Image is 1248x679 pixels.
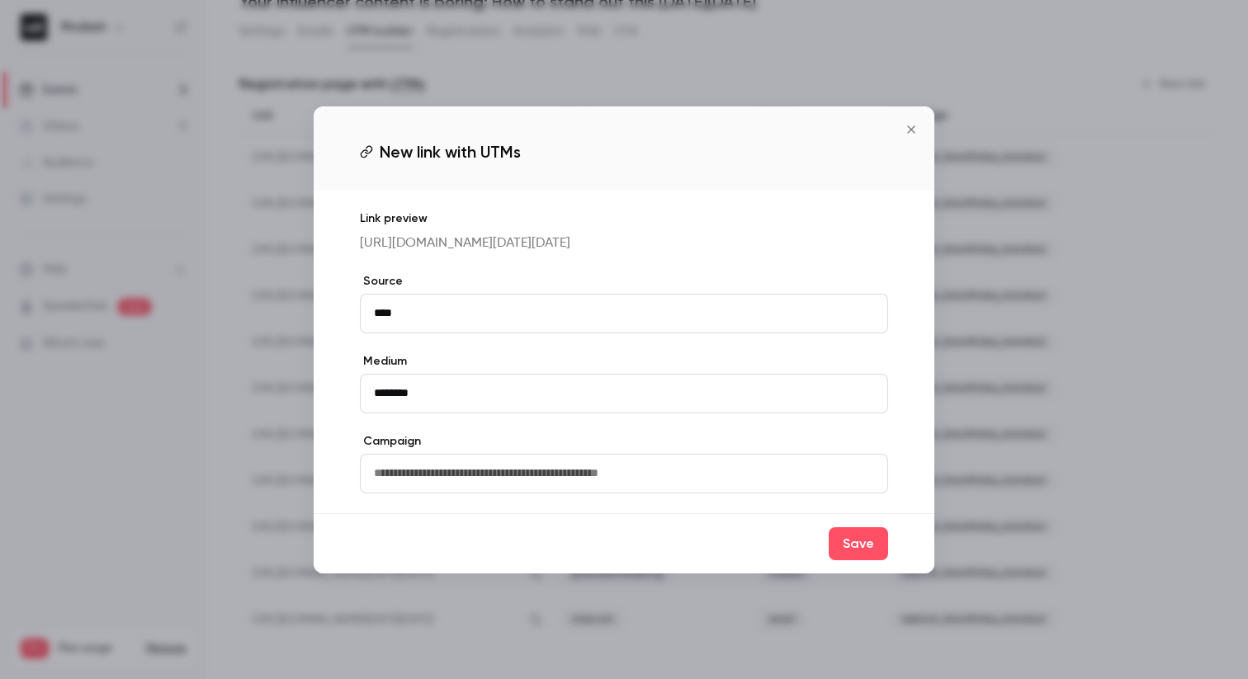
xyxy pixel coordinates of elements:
p: [URL][DOMAIN_NAME][DATE][DATE] [360,233,888,253]
label: Medium [360,353,888,370]
p: Link preview [360,210,888,227]
button: Close [895,113,928,146]
button: Save [829,527,888,560]
label: Source [360,273,888,290]
label: Campaign [360,433,888,450]
span: New link with UTMs [380,139,521,164]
